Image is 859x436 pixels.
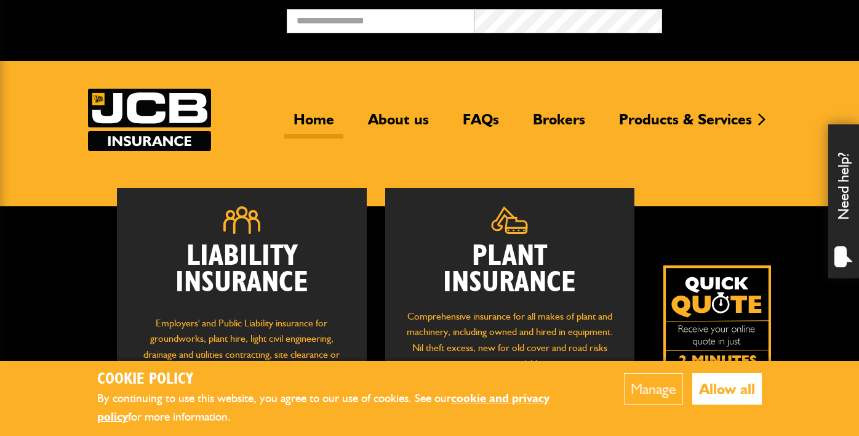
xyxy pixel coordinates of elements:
[88,89,211,151] img: JCB Insurance Services logo
[692,373,762,405] button: Allow all
[97,370,586,389] h2: Cookie Policy
[97,389,586,427] p: By continuing to use this website, you agree to our use of cookies. See our for more information.
[662,9,850,28] button: Broker Login
[284,110,343,139] a: Home
[828,124,859,278] div: Need help?
[404,243,617,296] h2: Plant Insurance
[663,265,771,373] img: Quick Quote
[359,110,438,139] a: About us
[610,110,761,139] a: Products & Services
[88,89,211,151] a: JCB Insurance Services
[663,265,771,373] a: Get your insurance quote isn just 2-minutes
[453,110,508,139] a: FAQs
[135,315,348,385] p: Employers' and Public Liability insurance for groundworks, plant hire, light civil engineering, d...
[524,110,594,139] a: Brokers
[624,373,683,405] button: Manage
[135,243,348,303] h2: Liability Insurance
[404,309,617,371] p: Comprehensive insurance for all makes of plant and machinery, including owned and hired in equipm...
